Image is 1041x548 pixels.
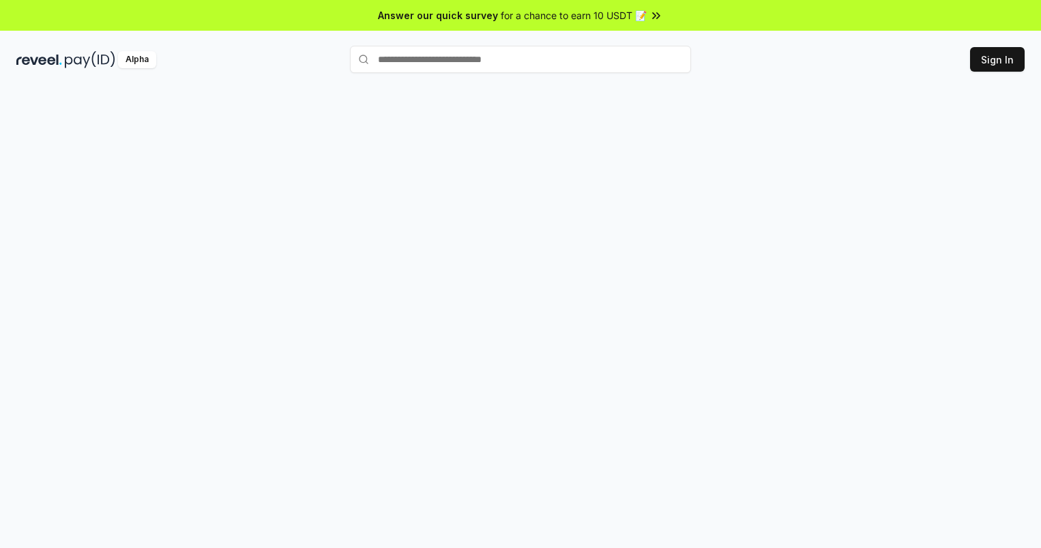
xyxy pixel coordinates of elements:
span: for a chance to earn 10 USDT 📝 [501,8,647,23]
button: Sign In [970,47,1025,72]
img: pay_id [65,51,115,68]
img: reveel_dark [16,51,62,68]
div: Alpha [118,51,156,68]
span: Answer our quick survey [378,8,498,23]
